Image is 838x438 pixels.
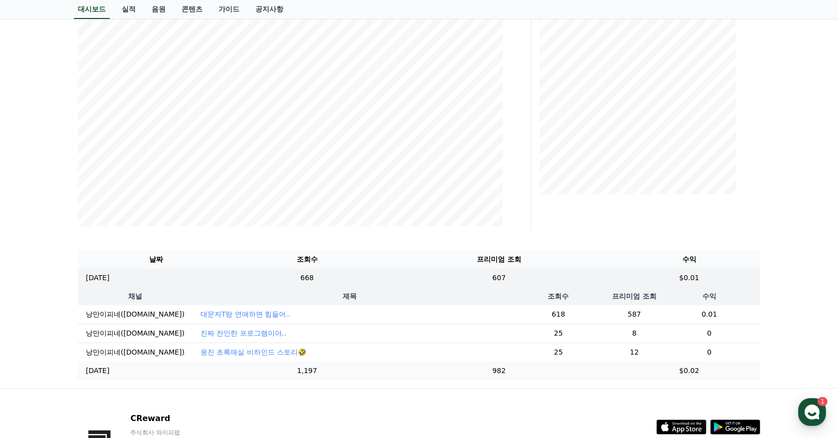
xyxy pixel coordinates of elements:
[610,287,658,305] th: 프리미엄 조회
[3,317,66,342] a: 홈
[380,269,618,287] td: 607
[610,343,658,362] td: 12
[507,305,610,324] td: 618
[86,273,109,283] p: [DATE]
[658,287,760,305] th: 수익
[193,287,507,305] th: 제목
[129,317,192,342] a: 설정
[78,324,193,343] td: 낭만이피네([DOMAIN_NAME])
[78,343,193,362] td: 낭만이피네([DOMAIN_NAME])
[658,305,760,324] td: 0.01
[86,366,109,376] p: [DATE]
[507,324,610,343] td: 25
[618,269,760,287] td: $0.01
[101,316,105,324] span: 1
[380,250,618,269] th: 프리미엄 조회
[618,362,760,380] td: $0.02
[78,250,234,269] th: 날짜
[201,328,286,338] button: 진짜 잔인한 프로그램이야..
[78,287,193,305] th: 채널
[66,317,129,342] a: 1대화
[78,305,193,324] td: 낭만이피네([DOMAIN_NAME])
[380,362,618,380] td: 982
[130,413,252,425] p: CReward
[201,309,290,319] button: 대문자T랑 연애하면 힘들어..
[130,429,252,437] p: 주식회사 와이피랩
[658,324,760,343] td: 0
[658,343,760,362] td: 0
[234,250,380,269] th: 조회수
[91,332,103,340] span: 대화
[610,324,658,343] td: 8
[507,287,610,305] th: 조회수
[507,343,610,362] td: 25
[31,332,37,340] span: 홈
[234,269,380,287] td: 668
[201,347,306,357] button: 웅진 초록매실 비하인드 스토리🤣
[610,305,658,324] td: 587
[234,362,380,380] td: 1,197
[618,250,760,269] th: 수익
[154,332,166,340] span: 설정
